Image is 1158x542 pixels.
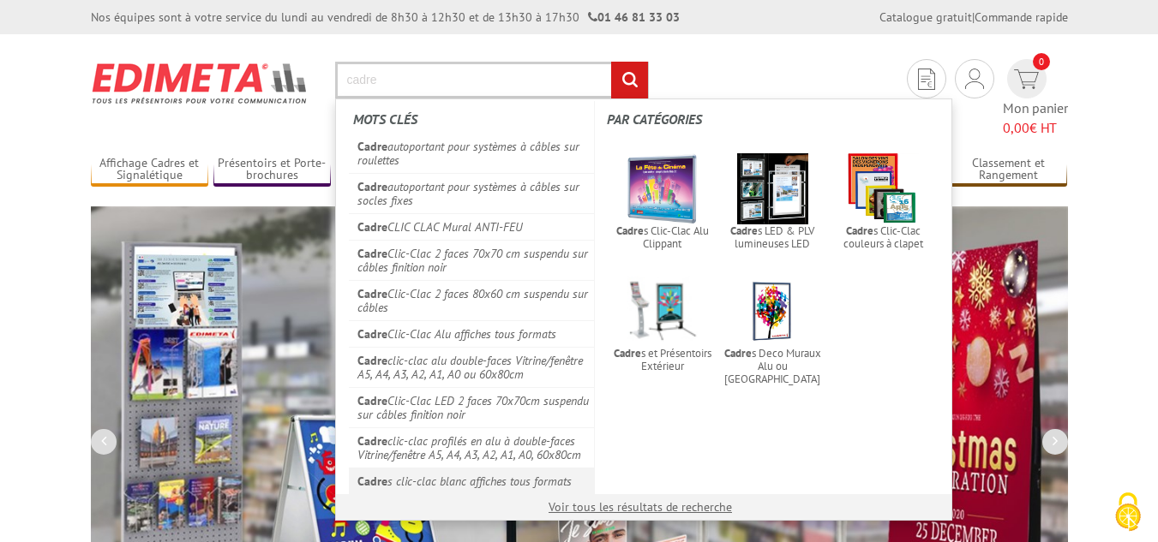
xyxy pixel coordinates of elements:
[848,153,919,224] img: cadre_de_couleur.jpg
[833,224,933,250] span: s Clic-Clac couleurs à clapet
[357,139,387,154] em: Cadre
[1107,491,1149,533] img: Cookies (fenêtre modale)
[1098,484,1158,542] button: Cookies (fenêtre modale)
[879,9,1068,26] div: |
[975,9,1068,25] a: Commande rapide
[828,148,939,256] a: Cadres Clic-Clac couleurs à clapet
[879,9,972,25] a: Catalogue gratuit
[723,224,823,250] span: s LED & PLV lumineuses LED
[549,499,732,515] a: Voir tous les résultats de recherche
[611,62,648,98] input: rechercher
[616,223,644,238] em: Cadre
[357,353,387,368] em: Cadre
[846,223,873,238] em: Cadre
[607,148,717,256] a: Cadres Clic-Clac Alu Clippant
[357,286,387,301] em: Cadre
[91,156,209,184] a: Affichage Cadres et Signalétique
[349,347,595,387] a: Cadreclic-clac alu double-faces Vitrine/fenêtre A5, A4, A3, A2, A1, A0 ou 60x80cm
[950,156,1068,184] a: Classement et Rangement
[965,68,984,89] img: devis rapide
[612,347,712,372] span: s et Présentoirs Extérieur
[607,101,938,138] label: Par catégories
[614,346,641,360] em: Cadre
[1003,59,1068,138] a: devis rapide 0 Mon panier 0,00€ HT
[588,9,680,25] strong: 01 46 81 33 03
[357,433,387,449] em: Cadre
[213,156,332,184] a: Présentoirs et Porte-brochures
[357,179,387,194] em: Cadre
[724,346,752,360] em: Cadre
[91,9,680,26] div: Nos équipes sont à votre service du lundi au vendredi de 8h30 à 12h30 et de 13h30 à 17h30
[357,219,387,235] em: Cadre
[349,213,595,240] a: CadreCLIC CLAC Mural ANTI-FEU
[627,153,698,224] img: cadro-clic.jpg
[349,280,595,320] a: CadreClic-Clac 2 faces 80x60 cm suspendu sur câbles
[1003,119,1029,136] span: 0,00
[335,62,649,98] input: Rechercher un produit ou une référence...
[612,224,712,250] span: s Clic-Clac Alu Clippant
[349,134,595,173] a: Cadreautoportant pour systèmes à câbles sur roulettes
[357,393,387,408] em: Cadre
[349,320,595,347] a: CadreClic-Clac Alu affiches tous formats
[91,51,309,115] img: Présentoir, panneau, stand - Edimeta - PLV, affichage, mobilier bureau, entreprise
[1003,98,1068,138] span: Mon panier
[357,326,387,342] em: Cadre
[335,98,952,521] div: Rechercher un produit ou une référence...
[357,474,387,489] em: Cadre
[353,110,417,128] span: Mots clés
[349,427,595,468] a: Cadreclic-clac profilés en alu à double-faces Vitrine/fenêtre A5, A4, A3, A2, A1, A0, 60x80cm
[717,148,828,256] a: Cadres LED & PLV lumineuses LED
[349,468,595,494] a: Cadres clic-clac blanc affiches tous formats
[1003,118,1068,138] span: € HT
[723,347,823,385] span: s Deco Muraux Alu ou [GEOGRAPHIC_DATA]
[607,271,717,378] a: Cadres et Présentoirs Extérieur
[737,153,808,224] img: affichage-lumineux.jpg
[627,276,698,347] img: vignette-presentoirs-plv-exterieur.jpg
[349,387,595,427] a: CadreClic-Clac LED 2 faces 70x70cm suspendu sur câbles finition noir
[349,173,595,213] a: Cadreautoportant pour systèmes à câbles sur socles fixes
[349,240,595,280] a: CadreClic-Clac 2 faces 70x70 cm suspendu sur câbles finition noir
[357,246,387,261] em: Cadre
[737,276,808,347] img: cadres_deco_bleu_21835bu.jpg
[730,223,758,238] em: Cadre
[717,271,828,391] a: Cadres Deco Muraux Alu ou [GEOGRAPHIC_DATA]
[1033,53,1050,70] span: 0
[1014,69,1039,89] img: devis rapide
[918,68,935,90] img: devis rapide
